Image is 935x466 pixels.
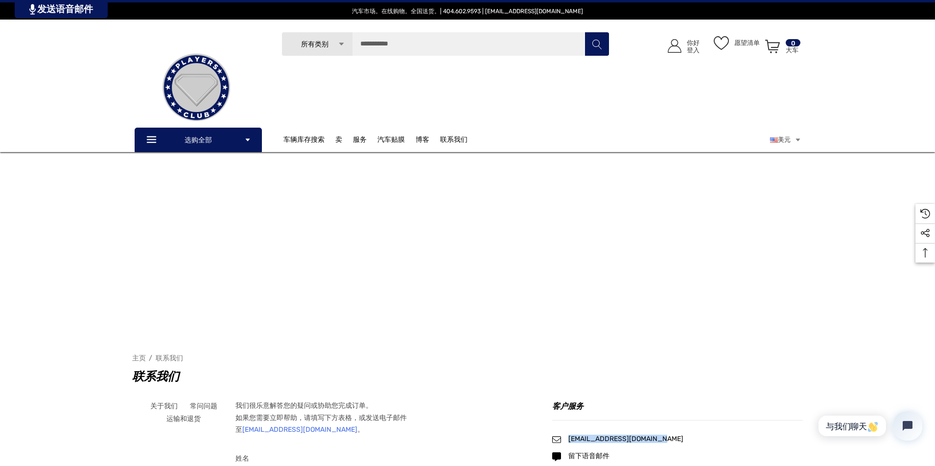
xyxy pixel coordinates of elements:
font: 汽车贴膜 [377,135,405,144]
a: 常问问题 [190,400,217,413]
button: 搜索 [584,32,609,56]
svg: 最近浏览 [920,209,930,219]
a: 购物车中有 0 件商品 [761,29,801,67]
font: 我们很乐意解答您的疑问或协助您完成订单。 [235,401,373,410]
a: 联系我们 [440,135,467,146]
svg: 愿望清单 [714,36,729,50]
a: 卖 [335,130,353,150]
font: 。 [357,425,364,434]
a: [EMAIL_ADDRESS][DOMAIN_NAME] [242,425,357,434]
a: [EMAIL_ADDRESS][DOMAIN_NAME] [568,435,683,443]
svg: 社交媒体 [920,228,930,238]
a: 美元 [770,130,801,150]
font: 服务 [353,135,367,144]
a: 登入 [656,29,704,63]
svg: 图标电子邮件 [552,452,561,461]
font: 如果您需要立即帮助，请填写下方表格，或发送电子邮件至 [235,414,407,434]
img: 玩家俱乐部 | 待售汽车 [147,39,245,136]
font: 0 [791,40,795,47]
svg: 图标向下箭头 [244,136,251,143]
a: 关于我们 [150,400,178,413]
font: 常问问题 [190,402,217,410]
font: 卖 [335,135,342,144]
svg: 顶部 [915,248,935,258]
font: 博客 [416,135,429,144]
a: 联系我们 [156,354,183,362]
a: 愿望清单 愿望清单 [709,29,761,56]
font: 登入 [687,46,700,54]
a: 车辆库存搜索 [283,135,325,146]
font: 你好 [687,39,700,46]
font: 所有类别 [301,40,328,48]
font: 美元 [778,136,791,143]
font: 客户服务 [552,401,584,411]
svg: 图标电子邮件 [552,435,561,444]
font: 选购全部 [185,136,212,145]
font: 汽车市场。在线购物。全国送货。| 404.602.9593 | [EMAIL_ADDRESS][DOMAIN_NAME] [352,8,583,15]
svg: 图标向下箭头 [338,41,345,48]
font: 姓名 [235,454,249,463]
font: 关于我们 [150,402,178,410]
svg: 图标用户帐户 [668,39,681,53]
a: 所有类别 图标向下箭头 图标向上箭头 [281,32,352,56]
font: 联系我们 [440,135,467,144]
a: 主页 [132,354,146,362]
nav: 面包屑 [132,350,803,367]
font: 联系我们 [132,370,179,383]
svg: 查看您的购物车 [765,40,780,53]
a: 汽车贴膜 [377,130,416,150]
font: 愿望清单 [734,39,760,46]
a: 运输和退货 [166,413,201,425]
a: 留下语音邮件 [568,452,609,460]
font: 运输和退货 [166,415,201,423]
font: [EMAIL_ADDRESS][DOMAIN_NAME] [568,435,683,443]
font: 留下语音邮件 [568,452,609,460]
a: 服务 [353,135,367,146]
font: 车辆库存搜索 [283,135,325,144]
a: 博客 [416,135,429,146]
font: 大车 [786,46,798,54]
iframe: Tidio 聊天 [801,403,931,449]
svg: 图标线 [145,134,160,146]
